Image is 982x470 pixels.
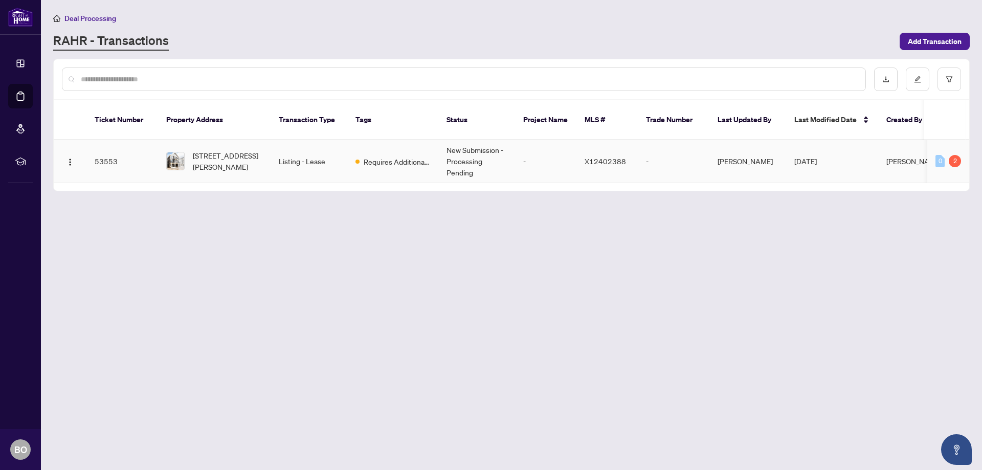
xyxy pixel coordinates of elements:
button: Add Transaction [900,33,970,50]
td: - [638,140,709,183]
td: New Submission - Processing Pending [438,140,515,183]
th: Property Address [158,100,271,140]
div: 2 [949,155,961,167]
img: thumbnail-img [167,152,184,170]
img: Logo [66,158,74,166]
span: [DATE] [794,156,817,166]
div: 0 [935,155,945,167]
button: Open asap [941,434,972,465]
span: Requires Additional Docs [364,156,430,167]
span: BO [14,442,27,457]
span: Deal Processing [64,14,116,23]
button: edit [906,68,929,91]
td: - [515,140,576,183]
td: Listing - Lease [271,140,347,183]
span: filter [946,76,953,83]
th: Last Updated By [709,100,786,140]
th: Tags [347,100,438,140]
th: MLS # [576,100,638,140]
th: Last Modified Date [786,100,878,140]
span: X12402388 [585,156,626,166]
span: Last Modified Date [794,114,857,125]
a: RAHR - Transactions [53,32,169,51]
span: download [882,76,889,83]
img: logo [8,8,33,27]
button: Logo [62,153,78,169]
th: Project Name [515,100,576,140]
span: [PERSON_NAME] [886,156,942,166]
span: Add Transaction [908,33,962,50]
th: Trade Number [638,100,709,140]
td: [PERSON_NAME] [709,140,786,183]
span: home [53,15,60,22]
th: Created By [878,100,940,140]
th: Ticket Number [86,100,158,140]
button: download [874,68,898,91]
span: edit [914,76,921,83]
td: 53553 [86,140,158,183]
th: Transaction Type [271,100,347,140]
th: Status [438,100,515,140]
span: [STREET_ADDRESS][PERSON_NAME] [193,150,262,172]
button: filter [938,68,961,91]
